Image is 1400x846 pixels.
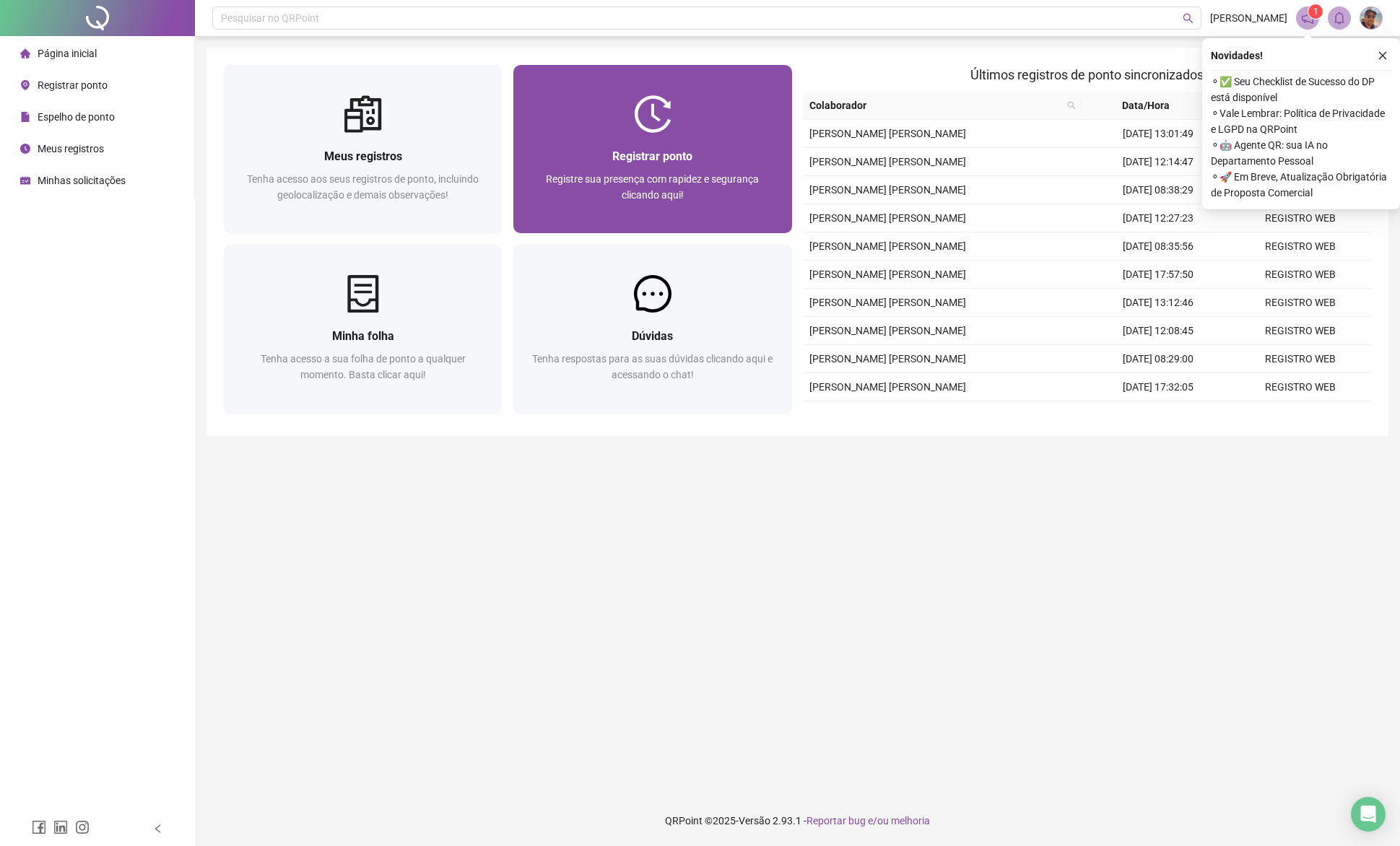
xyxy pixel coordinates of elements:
[247,173,479,201] span: Tenha acesso aos seus registros de ponto, incluindo geolocalização e demais observações!
[1087,401,1230,429] td: [DATE] 13:16:24
[195,795,1400,846] footer: QRPoint © 2025 - 2.93.1 -
[1087,204,1230,232] td: [DATE] 12:27:23
[632,329,673,343] span: Dúvidas
[38,48,97,59] span: Página inicial
[1210,10,1287,26] span: [PERSON_NAME]
[20,175,30,186] span: schedule
[1229,401,1371,429] td: REGISTRO WEB
[970,67,1204,82] span: Últimos registros de ponto sincronizados
[513,245,791,413] a: DúvidasTenha respostas para as suas dúvidas clicando aqui e acessando o chat!
[1229,261,1371,289] td: REGISTRO WEB
[809,97,1062,113] span: Colaborador
[809,128,966,139] span: [PERSON_NAME] [PERSON_NAME]
[1087,373,1230,401] td: [DATE] 17:32:05
[1087,176,1230,204] td: [DATE] 08:38:29
[1183,13,1194,24] span: search
[612,149,692,163] span: Registrar ponto
[153,824,163,834] span: left
[809,269,966,280] span: [PERSON_NAME] [PERSON_NAME]
[1229,289,1371,317] td: REGISTRO WEB
[1360,7,1382,29] img: 45911
[332,329,394,343] span: Minha folha
[20,48,30,58] span: home
[1087,289,1230,317] td: [DATE] 13:12:46
[1087,97,1204,113] span: Data/Hora
[809,184,966,196] span: [PERSON_NAME] [PERSON_NAME]
[1229,345,1371,373] td: REGISTRO WEB
[1313,6,1318,17] span: 1
[1087,345,1230,373] td: [DATE] 08:29:00
[224,65,502,233] a: Meus registrosTenha acesso aos seus registros de ponto, incluindo geolocalização e demais observa...
[1378,51,1388,61] span: close
[809,212,966,224] span: [PERSON_NAME] [PERSON_NAME]
[38,79,108,91] span: Registrar ponto
[809,240,966,252] span: [PERSON_NAME] [PERSON_NAME]
[1229,232,1371,261] td: REGISTRO WEB
[1087,317,1230,345] td: [DATE] 12:08:45
[20,112,30,122] span: file
[809,353,966,365] span: [PERSON_NAME] [PERSON_NAME]
[809,297,966,308] span: [PERSON_NAME] [PERSON_NAME]
[324,149,402,163] span: Meus registros
[1229,373,1371,401] td: REGISTRO WEB
[1082,92,1221,120] th: Data/Hora
[1301,12,1314,25] span: notification
[809,381,966,393] span: [PERSON_NAME] [PERSON_NAME]
[32,820,46,834] span: facebook
[224,245,502,413] a: Minha folhaTenha acesso a sua folha de ponto a qualquer momento. Basta clicar aqui!
[261,353,466,380] span: Tenha acesso a sua folha de ponto a qualquer momento. Basta clicar aqui!
[38,143,104,154] span: Meus registros
[20,80,30,90] span: environment
[809,156,966,167] span: [PERSON_NAME] [PERSON_NAME]
[1229,317,1371,345] td: REGISTRO WEB
[1064,95,1079,116] span: search
[1211,48,1263,64] span: Novidades !
[1211,137,1391,169] span: ⚬ 🤖 Agente QR: sua IA no Departamento Pessoal
[38,111,115,123] span: Espelho de ponto
[20,144,30,154] span: clock-circle
[1211,169,1391,201] span: ⚬ 🚀 Em Breve, Atualização Obrigatória de Proposta Comercial
[1333,12,1346,25] span: bell
[806,815,930,827] span: Reportar bug e/ou melhoria
[53,820,68,834] span: linkedin
[809,325,966,336] span: [PERSON_NAME] [PERSON_NAME]
[1229,204,1371,232] td: REGISTRO WEB
[1211,74,1391,105] span: ⚬ ✅ Seu Checklist de Sucesso do DP está disponível
[75,820,90,834] span: instagram
[1308,4,1323,19] sup: 1
[1087,148,1230,176] td: [DATE] 12:14:47
[546,173,759,201] span: Registre sua presença com rapidez e segurança clicando aqui!
[1067,101,1076,110] span: search
[1087,261,1230,289] td: [DATE] 17:57:50
[1211,105,1391,137] span: ⚬ Vale Lembrar: Política de Privacidade e LGPD na QRPoint
[1087,120,1230,148] td: [DATE] 13:01:49
[739,815,770,827] span: Versão
[513,65,791,233] a: Registrar pontoRegistre sua presença com rapidez e segurança clicando aqui!
[532,353,773,380] span: Tenha respostas para as suas dúvidas clicando aqui e acessando o chat!
[1087,232,1230,261] td: [DATE] 08:35:56
[1351,797,1386,832] div: Open Intercom Messenger
[38,175,126,186] span: Minhas solicitações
